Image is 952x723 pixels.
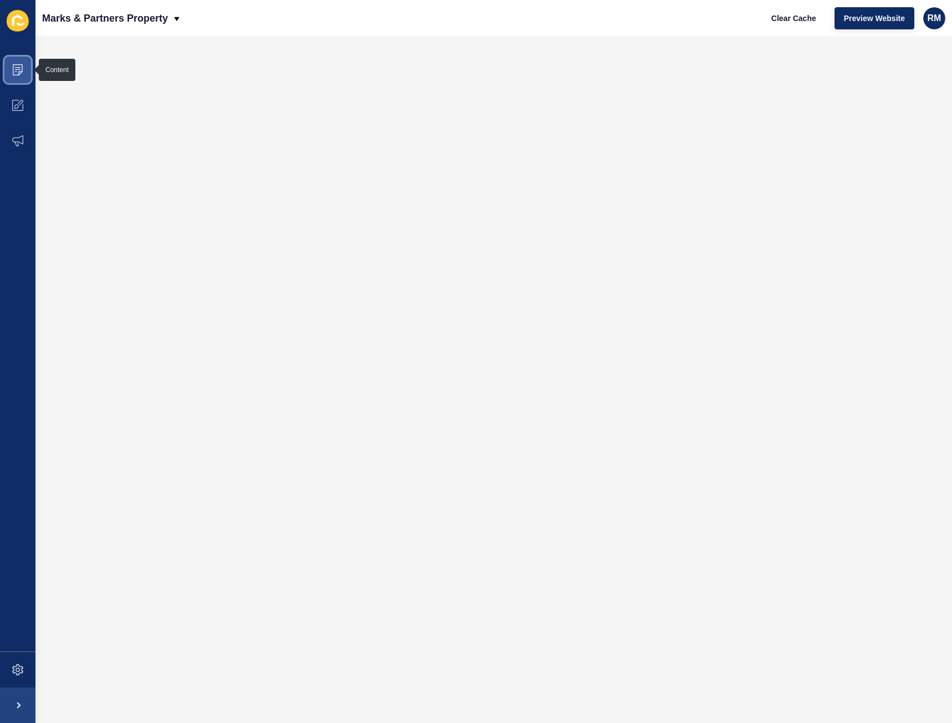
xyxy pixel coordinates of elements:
[42,4,168,32] p: Marks & Partners Property
[835,7,914,29] button: Preview Website
[762,7,826,29] button: Clear Cache
[844,13,905,24] span: Preview Website
[45,65,69,74] div: Content
[928,13,941,24] span: RM
[771,13,816,24] span: Clear Cache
